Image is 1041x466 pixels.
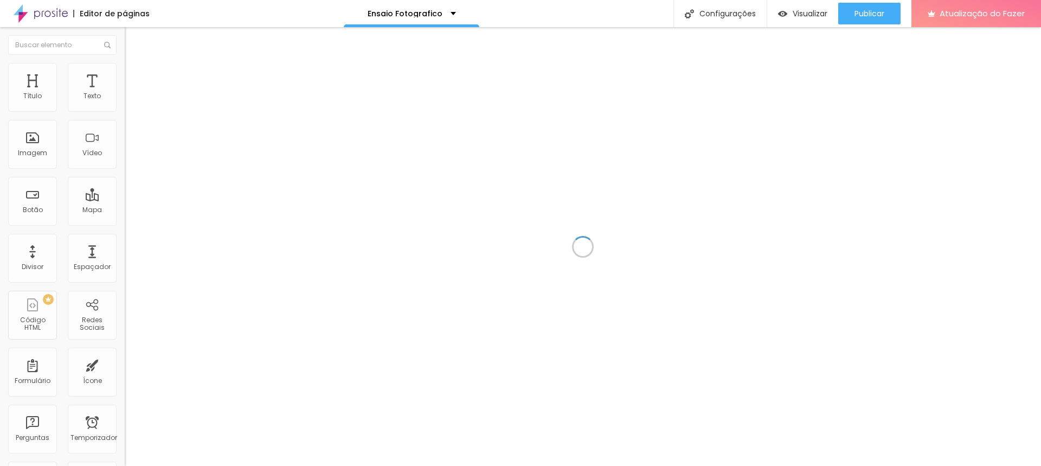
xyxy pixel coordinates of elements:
font: Atualização do Fazer [940,8,1025,19]
font: Mapa [82,205,102,214]
button: Publicar [838,3,901,24]
font: Divisor [22,262,43,271]
font: Editor de páginas [80,8,150,19]
font: Texto [83,91,101,100]
font: Espaçador [74,262,111,271]
font: Vídeo [82,148,102,157]
font: Configurações [699,8,756,19]
font: Botão [23,205,43,214]
img: view-1.svg [778,9,787,18]
font: Formulário [15,376,50,385]
font: Imagem [18,148,47,157]
p: Ensaio Fotografico [368,10,442,17]
font: Temporizador [70,433,117,442]
img: Ícone [104,42,111,48]
img: Ícone [685,9,694,18]
font: Título [23,91,42,100]
font: Publicar [854,8,884,19]
font: Visualizar [793,8,827,19]
font: Código HTML [20,315,46,332]
font: Ícone [83,376,102,385]
input: Buscar elemento [8,35,117,55]
button: Visualizar [767,3,838,24]
font: Perguntas [16,433,49,442]
font: Redes Sociais [80,315,105,332]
